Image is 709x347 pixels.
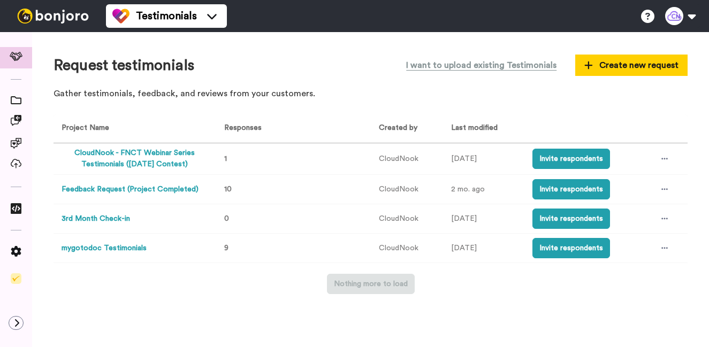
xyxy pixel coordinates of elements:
[532,209,610,229] button: Invite respondents
[443,204,524,234] td: [DATE]
[54,88,688,100] p: Gather testimonials, feedback, and reviews from your customers.
[224,155,227,163] span: 1
[371,114,443,143] th: Created by
[584,59,678,72] span: Create new request
[443,234,524,263] td: [DATE]
[224,186,232,193] span: 10
[443,114,524,143] th: Last modified
[13,9,93,24] img: bj-logo-header-white.svg
[62,184,199,195] button: Feedback Request (Project Completed)
[532,238,610,258] button: Invite respondents
[371,143,443,175] td: CloudNook
[62,213,130,225] button: 3rd Month Check-in
[575,55,688,76] button: Create new request
[371,175,443,204] td: CloudNook
[11,273,21,284] img: Checklist.svg
[371,204,443,234] td: CloudNook
[327,274,415,294] button: Nothing more to load
[371,234,443,263] td: CloudNook
[224,215,229,222] span: 0
[62,243,147,254] button: mygotodoc Testimonials
[224,244,228,252] span: 9
[443,175,524,204] td: 2 mo. ago
[532,179,610,199] button: Invite respondents
[54,57,194,74] h1: Request testimonials
[62,148,208,170] button: CloudNook - FNCT Webinar Series Testimonials ([DATE] Contest)
[532,149,610,169] button: Invite respondents
[406,59,556,72] span: I want to upload existing Testimonials
[136,9,197,24] span: Testimonials
[398,53,565,77] button: I want to upload existing Testimonials
[220,124,262,132] span: Responses
[54,114,212,143] th: Project Name
[112,7,129,25] img: tm-color.svg
[443,143,524,175] td: [DATE]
